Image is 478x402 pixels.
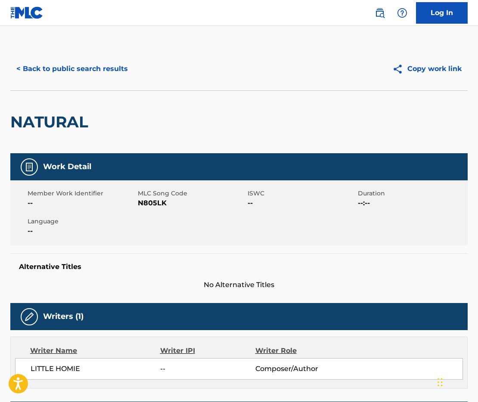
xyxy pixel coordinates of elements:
[24,312,34,322] img: Writers
[138,198,246,208] span: N805LK
[255,346,342,356] div: Writer Role
[10,58,134,80] button: < Back to public search results
[10,112,93,132] h2: NATURAL
[19,263,459,271] h5: Alternative Titles
[248,189,356,198] span: ISWC
[10,6,43,19] img: MLC Logo
[28,198,136,208] span: --
[30,346,160,356] div: Writer Name
[392,64,407,74] img: Copy work link
[371,4,388,22] a: Public Search
[358,198,466,208] span: --:--
[397,8,407,18] img: help
[43,162,91,172] h5: Work Detail
[28,189,136,198] span: Member Work Identifier
[358,189,466,198] span: Duration
[386,58,468,80] button: Copy work link
[10,280,468,290] span: No Alternative Titles
[138,189,246,198] span: MLC Song Code
[438,369,443,395] div: Drag
[255,364,342,374] span: Composer/Author
[31,364,160,374] span: LITTLE HOMIE
[43,312,84,322] h5: Writers (1)
[375,8,385,18] img: search
[24,162,34,172] img: Work Detail
[248,198,356,208] span: --
[28,217,136,226] span: Language
[28,226,136,236] span: --
[394,4,411,22] div: Help
[435,361,478,402] iframe: Chat Widget
[160,364,255,374] span: --
[160,346,255,356] div: Writer IPI
[416,2,468,24] a: Log In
